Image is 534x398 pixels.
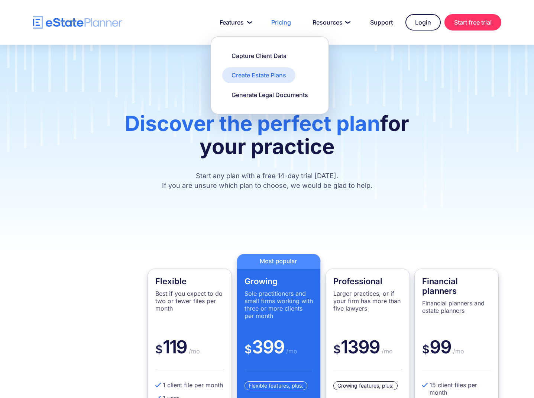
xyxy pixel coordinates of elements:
[118,112,416,166] h1: for your practice
[245,336,313,370] div: 399
[187,347,200,355] span: /mo
[211,15,259,30] a: Features
[333,276,402,286] h4: Professional
[245,276,313,286] h4: Growing
[245,343,252,356] span: $
[444,14,501,31] a: Start free trial
[155,276,224,286] h4: Flexible
[155,336,224,370] div: 119
[304,15,357,30] a: Resources
[232,52,287,60] div: Capture Client Data
[422,336,491,370] div: 99
[422,276,491,296] h4: Financial planners
[222,87,317,103] a: Generate Legal Documents
[422,343,430,356] span: $
[284,347,297,355] span: /mo
[405,14,441,31] a: Login
[125,111,380,136] span: Discover the perfect plan
[232,91,308,99] div: Generate Legal Documents
[422,299,491,314] p: Financial planners and estate planners
[222,67,295,83] a: Create Estate Plans
[380,347,393,355] span: /mo
[451,347,464,355] span: /mo
[245,381,307,390] div: Flexible features, plus:
[361,15,402,30] a: Support
[232,71,286,79] div: Create Estate Plans
[333,343,341,356] span: $
[245,290,313,320] p: Sole practitioners and small firms working with three or more clients per month
[155,381,224,389] li: 1 client file per month
[222,48,296,64] a: Capture Client Data
[155,343,163,356] span: $
[262,15,300,30] a: Pricing
[155,290,224,312] p: Best if you expect to do two or fewer files per month
[33,16,122,29] a: home
[333,290,402,312] p: Larger practices, or if your firm has more than five lawyers
[422,381,491,396] li: 15 client files per month
[118,171,416,190] p: Start any plan with a free 14-day trial [DATE]. If you are unsure which plan to choose, we would ...
[333,381,398,390] div: Growing features, plus:
[333,336,402,370] div: 1399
